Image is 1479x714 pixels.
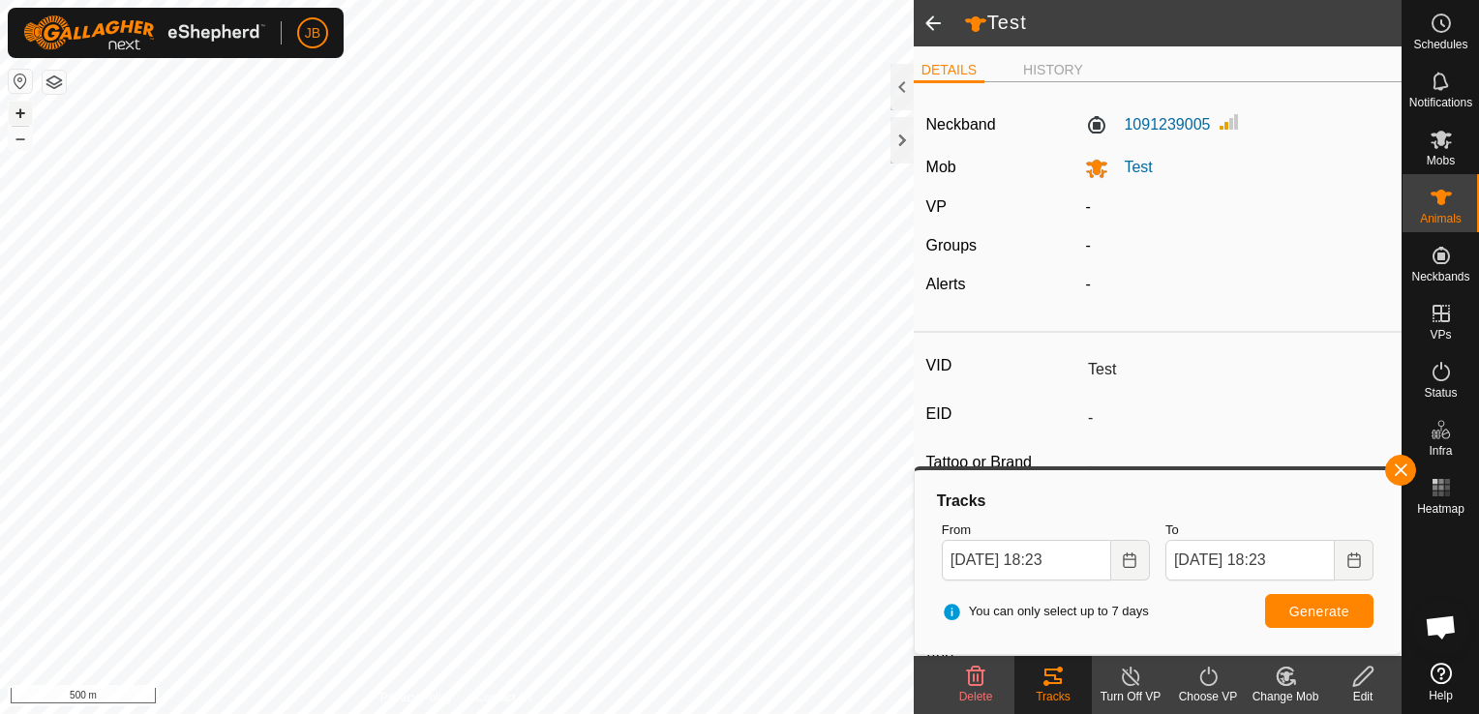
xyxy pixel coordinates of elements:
label: 1091239005 [1085,113,1210,136]
span: Test [1108,159,1152,175]
span: JB [305,23,320,44]
div: Tracks [1014,688,1092,705]
div: Open chat [1412,598,1470,656]
h2: Test [964,11,1402,36]
button: Reset Map [9,70,32,93]
span: Generate [1289,604,1349,619]
div: Edit [1324,688,1402,705]
div: - [1077,234,1397,257]
label: Mob [926,159,956,175]
label: VID [926,353,1081,378]
div: Turn Off VP [1092,688,1169,705]
span: You can only select up to 7 days [942,602,1149,621]
button: Choose Date [1111,540,1150,580]
label: Groups [926,237,977,253]
img: Signal strength [1218,110,1241,134]
button: – [9,127,32,150]
label: Alerts [926,276,966,292]
span: Notifications [1409,97,1472,108]
label: Tattoo or Brand [926,450,1081,475]
a: Help [1403,655,1479,709]
app-display-virtual-paddock-transition: - [1085,198,1090,215]
div: - [1077,273,1397,296]
label: To [1165,521,1373,540]
li: HISTORY [1015,60,1091,80]
div: Tracks [934,490,1381,513]
label: Neckband [926,113,996,136]
label: EID [926,402,1081,427]
span: Schedules [1413,39,1467,50]
span: Heatmap [1417,503,1464,515]
span: Mobs [1427,155,1455,166]
div: Change Mob [1247,688,1324,705]
span: Delete [959,690,993,703]
a: Privacy Policy [380,689,453,706]
li: DETAILS [914,60,984,83]
button: + [9,102,32,125]
img: Gallagher Logo [23,15,265,50]
span: VPs [1430,329,1451,341]
span: Animals [1420,213,1462,224]
span: Infra [1429,445,1452,457]
button: Generate [1265,594,1373,628]
a: Contact Us [476,689,533,706]
span: Help [1429,690,1453,701]
span: Neckbands [1411,271,1469,283]
label: From [942,521,1150,540]
div: Choose VP [1169,688,1247,705]
button: Map Layers [43,71,66,94]
button: Choose Date [1335,540,1373,580]
label: VP [926,198,947,215]
span: Status [1424,387,1457,399]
